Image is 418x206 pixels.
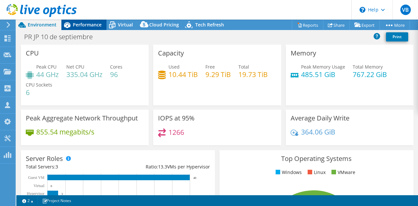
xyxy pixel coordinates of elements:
span: Cloud Pricing [149,22,179,28]
a: Share [323,20,350,30]
span: 3 [56,164,58,170]
h4: 364.06 GiB [301,128,335,135]
a: Print [386,32,408,41]
h4: 96 [110,71,122,78]
h4: 6 [26,89,52,96]
a: Export [349,20,380,30]
li: Linux [306,169,326,176]
a: More [379,20,410,30]
span: Total Memory [353,64,383,70]
h4: 855.54 megabits/s [36,128,94,135]
span: Free [205,64,215,70]
text: Hypervisor [27,191,44,196]
h4: 19.73 TiB [238,71,268,78]
h3: CPU [26,50,39,57]
span: VB [400,5,411,15]
h4: 44 GHz [36,71,59,78]
span: Peak Memory Usage [301,64,345,70]
text: Virtual [34,183,45,188]
li: Windows [274,169,302,176]
h4: 9.29 TiB [205,71,231,78]
span: Total [238,64,249,70]
h3: Memory [291,50,316,57]
h3: IOPS at 95% [158,115,195,122]
h4: 1266 [169,129,184,136]
h1: PR JP 10 de septiembre [21,33,103,40]
h4: 767.22 GiB [353,71,387,78]
h3: Capacity [158,50,184,57]
text: 40 [193,176,197,180]
h3: Server Roles [26,155,63,162]
div: Total Servers: [26,163,118,170]
svg: \n [360,7,365,13]
text: 0 [51,184,52,188]
a: Reports [292,20,323,30]
h4: 335.04 GHz [66,71,103,78]
span: Performance [73,22,102,28]
a: Project Notes [38,197,76,205]
span: Net CPU [66,64,84,70]
span: CPU Sockets [26,82,52,88]
div: Ratio: VMs per Hypervisor [118,163,210,170]
span: Peak CPU [36,64,56,70]
span: Environment [28,22,56,28]
h4: 485.51 GiB [301,71,345,78]
span: Cores [110,64,122,70]
h3: Average Daily Write [291,115,349,122]
text: 3 [61,192,63,196]
h3: Top Operating Systems [224,155,409,162]
a: 2 [18,197,38,205]
span: Tech Refresh [195,22,224,28]
span: Virtual [118,22,133,28]
h3: Peak Aggregate Network Throughput [26,115,138,122]
h4: 10.44 TiB [169,71,198,78]
text: Guest VM [28,175,44,180]
li: VMware [330,169,355,176]
span: Used [169,64,180,70]
span: 13.3 [158,164,167,170]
